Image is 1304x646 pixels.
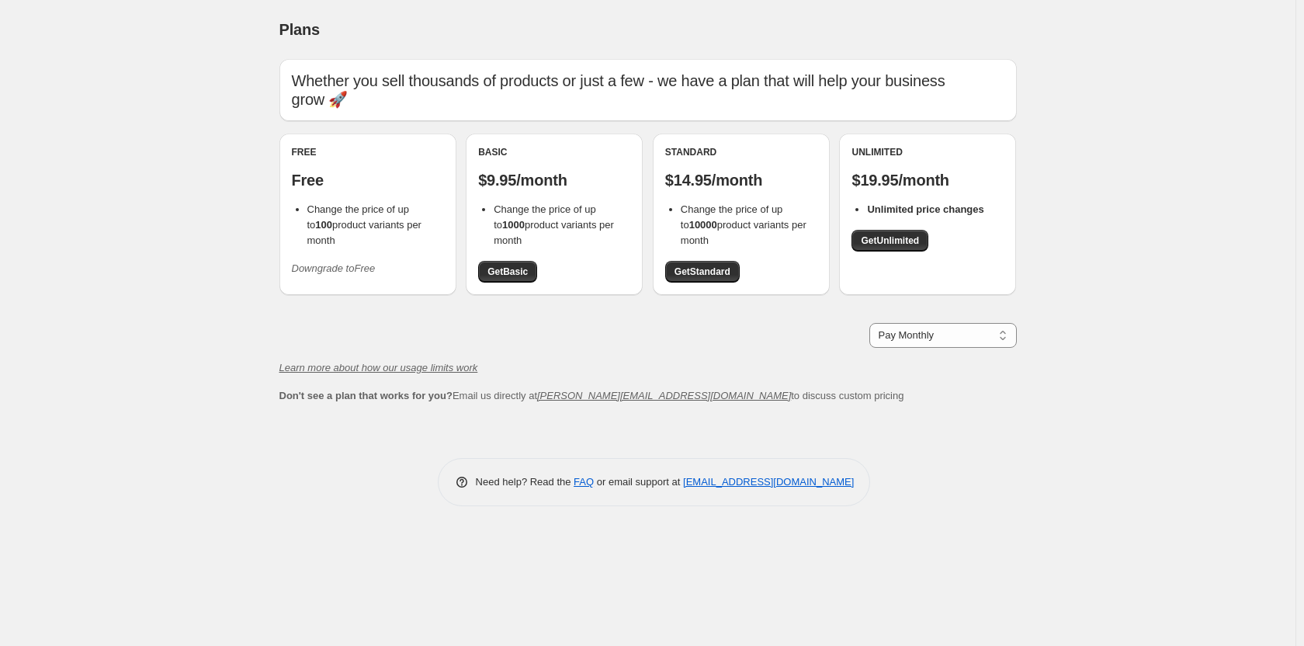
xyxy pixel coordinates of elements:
p: $9.95/month [478,171,630,189]
p: Free [292,171,444,189]
b: Unlimited price changes [867,203,983,215]
p: $14.95/month [665,171,817,189]
div: Standard [665,146,817,158]
a: GetStandard [665,261,740,283]
b: 1000 [502,219,525,231]
span: Plans [279,21,320,38]
div: Basic [478,146,630,158]
span: Need help? Read the [476,476,574,488]
span: Get Unlimited [861,234,919,247]
b: 100 [315,219,332,231]
span: Change the price of up to product variants per month [681,203,806,246]
div: Free [292,146,444,158]
b: 10000 [689,219,717,231]
a: GetBasic [478,261,537,283]
a: FAQ [574,476,594,488]
a: Learn more about how our usage limits work [279,362,478,373]
p: Whether you sell thousands of products or just a few - we have a plan that will help your busines... [292,71,1004,109]
a: [PERSON_NAME][EMAIL_ADDRESS][DOMAIN_NAME] [537,390,791,401]
button: Downgrade toFree [283,256,385,281]
span: Change the price of up to product variants per month [494,203,614,246]
div: Unlimited [851,146,1004,158]
span: Email us directly at to discuss custom pricing [279,390,904,401]
p: $19.95/month [851,171,1004,189]
a: [EMAIL_ADDRESS][DOMAIN_NAME] [683,476,854,488]
span: Change the price of up to product variants per month [307,203,421,246]
span: Get Standard [675,266,730,278]
span: Get Basic [487,266,528,278]
i: Downgrade to Free [292,262,376,274]
b: Don't see a plan that works for you? [279,390,453,401]
span: or email support at [594,476,683,488]
a: GetUnlimited [851,230,928,252]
